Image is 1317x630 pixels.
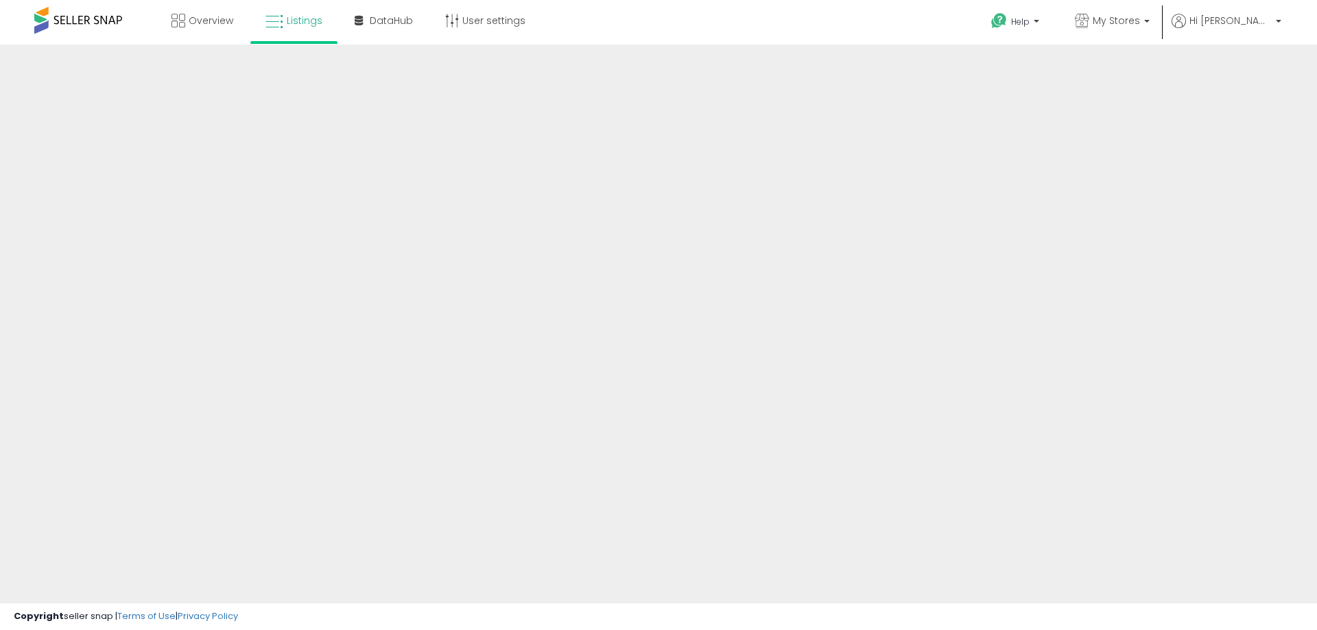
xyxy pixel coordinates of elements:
span: DataHub [370,14,413,27]
i: Get Help [990,12,1008,29]
span: Listings [287,14,322,27]
span: Help [1011,16,1030,27]
span: Hi [PERSON_NAME] [1189,14,1272,27]
span: My Stores [1093,14,1140,27]
a: Terms of Use [117,609,176,622]
a: Hi [PERSON_NAME] [1172,14,1281,45]
a: Privacy Policy [178,609,238,622]
a: Help [980,2,1053,45]
strong: Copyright [14,609,64,622]
div: seller snap | | [14,610,238,623]
span: Overview [189,14,233,27]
